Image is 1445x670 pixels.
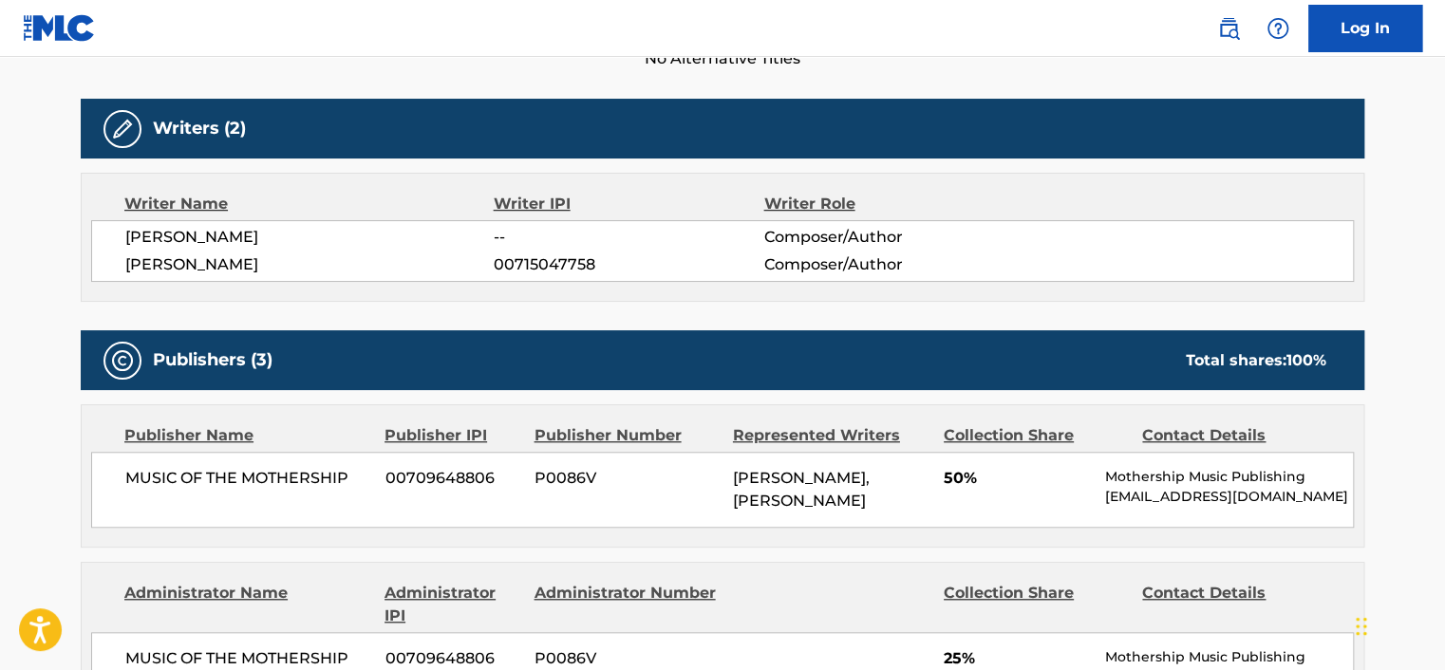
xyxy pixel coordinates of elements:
[1186,349,1326,372] div: Total shares:
[944,582,1128,627] div: Collection Share
[733,424,929,447] div: Represented Writers
[1105,487,1353,507] p: [EMAIL_ADDRESS][DOMAIN_NAME]
[23,14,96,42] img: MLC Logo
[534,582,718,627] div: Administrator Number
[1350,579,1445,670] iframe: Chat Widget
[763,226,1009,249] span: Composer/Author
[535,467,719,490] span: P0086V
[1259,9,1297,47] div: Help
[153,349,272,371] h5: Publishers (3)
[1105,467,1353,487] p: Mothership Music Publishing
[1217,17,1240,40] img: search
[1142,582,1326,627] div: Contact Details
[1142,424,1326,447] div: Contact Details
[1210,9,1248,47] a: Public Search
[763,193,1009,215] div: Writer Role
[385,582,519,627] div: Administrator IPI
[535,647,719,670] span: P0086V
[944,467,1091,490] span: 50%
[124,193,494,215] div: Writer Name
[733,469,870,510] span: [PERSON_NAME], [PERSON_NAME]
[1308,5,1422,52] a: Log In
[494,253,763,276] span: 00715047758
[385,647,520,670] span: 00709648806
[1286,351,1326,369] span: 100 %
[111,349,134,372] img: Publishers
[125,467,371,490] span: MUSIC OF THE MOTHERSHIP
[1105,647,1353,667] p: Mothership Music Publishing
[494,193,764,215] div: Writer IPI
[111,118,134,140] img: Writers
[125,647,371,670] span: MUSIC OF THE MOTHERSHIP
[125,253,494,276] span: [PERSON_NAME]
[763,253,1009,276] span: Composer/Author
[125,226,494,249] span: [PERSON_NAME]
[81,47,1364,70] span: No Alternative Titles
[124,424,370,447] div: Publisher Name
[1356,598,1367,655] div: Drag
[534,424,718,447] div: Publisher Number
[385,467,520,490] span: 00709648806
[944,424,1128,447] div: Collection Share
[1267,17,1289,40] img: help
[153,118,246,140] h5: Writers (2)
[494,226,763,249] span: --
[124,582,370,627] div: Administrator Name
[944,647,1091,670] span: 25%
[385,424,519,447] div: Publisher IPI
